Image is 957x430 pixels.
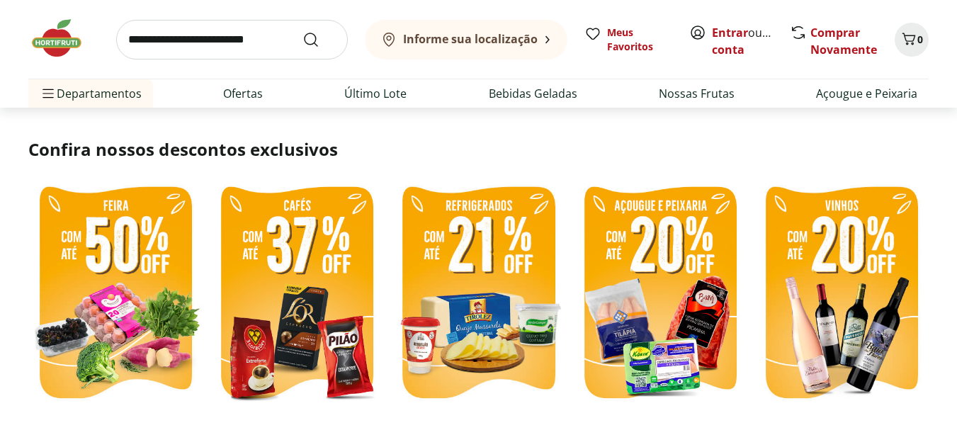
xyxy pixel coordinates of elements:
[573,178,747,411] img: resfriados
[712,25,790,57] a: Criar conta
[754,178,929,411] img: vinhos
[40,77,142,111] span: Departamentos
[659,85,735,102] a: Nossas Frutas
[40,77,57,111] button: Menu
[489,85,577,102] a: Bebidas Geladas
[584,26,672,54] a: Meus Favoritos
[28,17,99,60] img: Hortifruti
[810,25,877,57] a: Comprar Novamente
[223,85,263,102] a: Ofertas
[712,25,748,40] a: Entrar
[210,178,384,411] img: café
[28,178,203,411] img: feira
[895,23,929,57] button: Carrinho
[816,85,917,102] a: Açougue e Peixaria
[712,24,775,58] span: ou
[607,26,672,54] span: Meus Favoritos
[365,20,567,60] button: Informe sua localização
[116,20,348,60] input: search
[917,33,923,46] span: 0
[28,138,929,161] h2: Confira nossos descontos exclusivos
[403,31,538,47] b: Informe sua localização
[302,31,336,48] button: Submit Search
[391,178,565,411] img: refrigerados
[344,85,407,102] a: Último Lote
